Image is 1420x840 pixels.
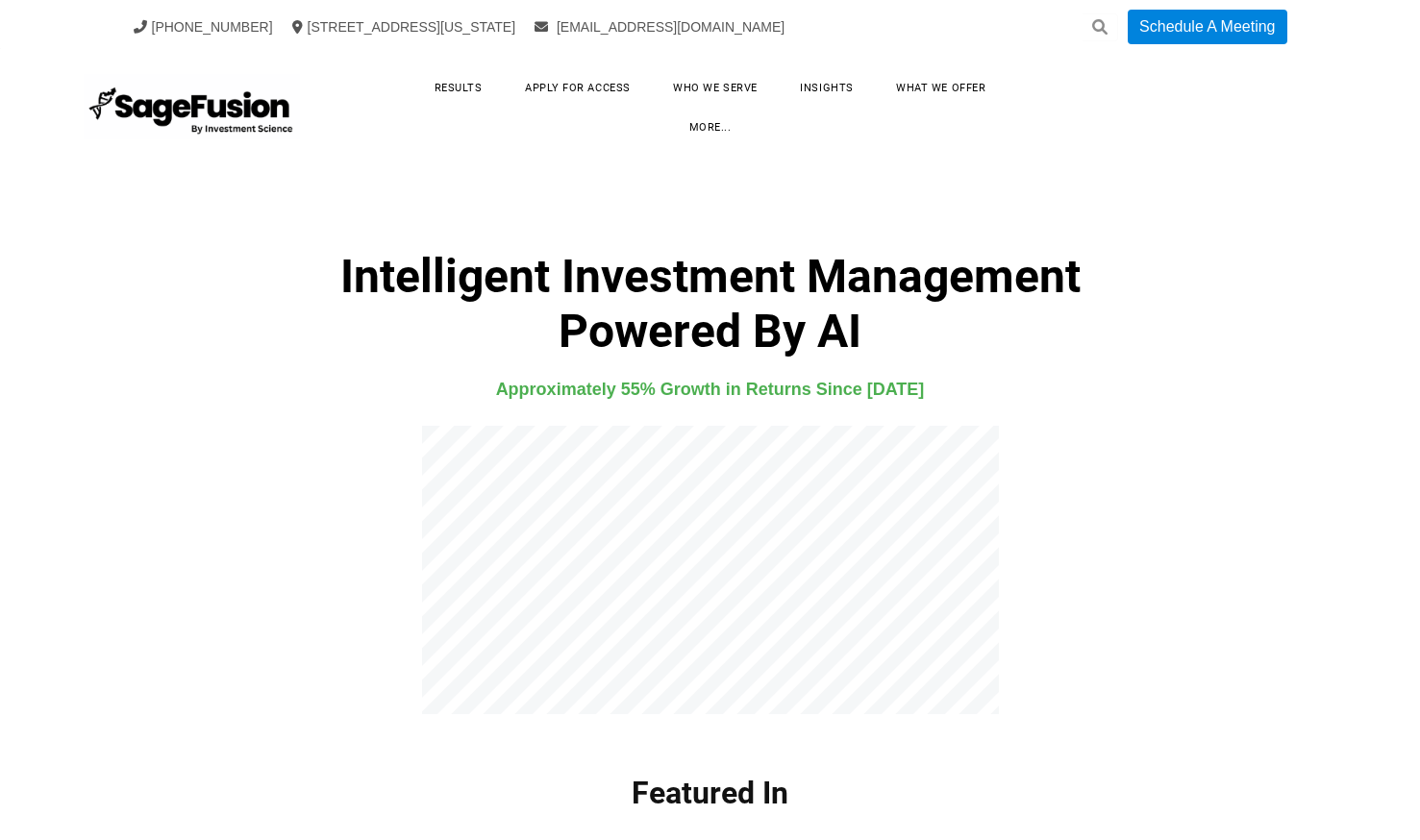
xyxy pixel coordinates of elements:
a: [EMAIL_ADDRESS][DOMAIN_NAME] [535,19,785,35]
a: Results [415,73,502,103]
a: more... [670,112,751,142]
a: Schedule A Meeting [1128,10,1286,44]
h4: Approximately 55% Growth in Returns Since [DATE] [92,375,1329,404]
img: SageFusion | Intelligent Investment Management [84,74,300,141]
a: What We Offer [877,73,1005,103]
h1: Featured In [92,775,1329,840]
a: Insights [781,73,872,103]
a: Who We Serve [654,73,777,103]
a: [PHONE_NUMBER] [134,19,273,35]
a: Apply for Access [506,73,650,103]
a: [STREET_ADDRESS][US_STATE] [292,19,516,35]
h1: Intelligent Investment Management [92,249,1329,358]
b: Powered By AI [559,304,861,358]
